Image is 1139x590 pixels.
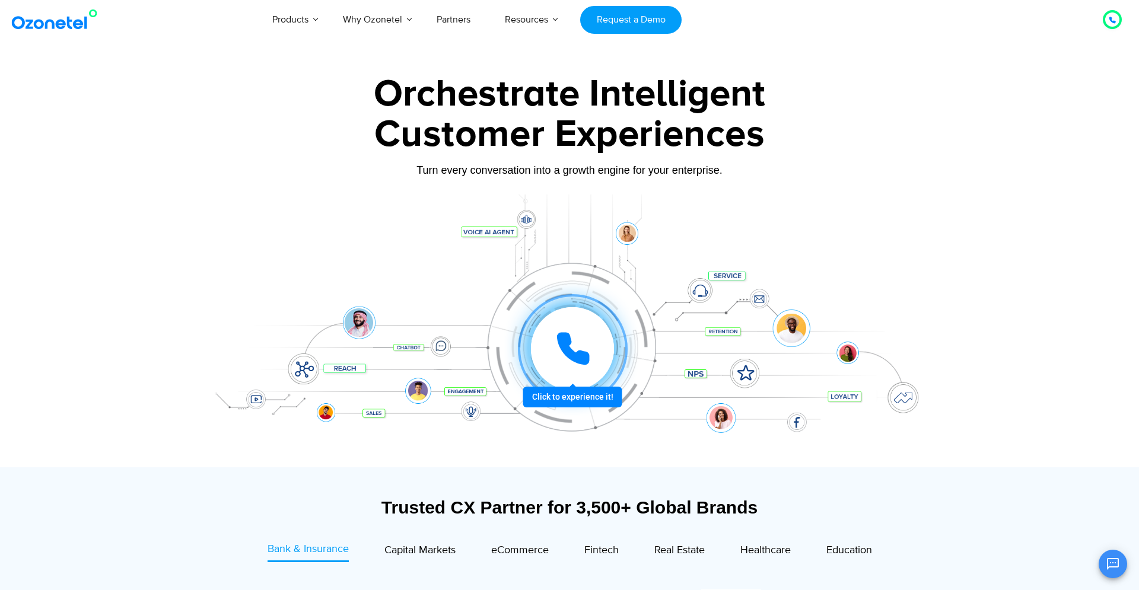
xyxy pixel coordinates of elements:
[199,106,940,163] div: Customer Experiences
[740,544,791,557] span: Healthcare
[580,6,682,34] a: Request a Demo
[584,544,619,557] span: Fintech
[740,541,791,562] a: Healthcare
[268,543,349,556] span: Bank & Insurance
[826,541,872,562] a: Education
[491,541,549,562] a: eCommerce
[268,541,349,562] a: Bank & Insurance
[826,544,872,557] span: Education
[1099,550,1127,578] button: Open chat
[584,541,619,562] a: Fintech
[384,544,456,557] span: Capital Markets
[205,497,934,518] div: Trusted CX Partner for 3,500+ Global Brands
[199,75,940,113] div: Orchestrate Intelligent
[199,164,940,177] div: Turn every conversation into a growth engine for your enterprise.
[491,544,549,557] span: eCommerce
[654,541,705,562] a: Real Estate
[384,541,456,562] a: Capital Markets
[654,544,705,557] span: Real Estate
